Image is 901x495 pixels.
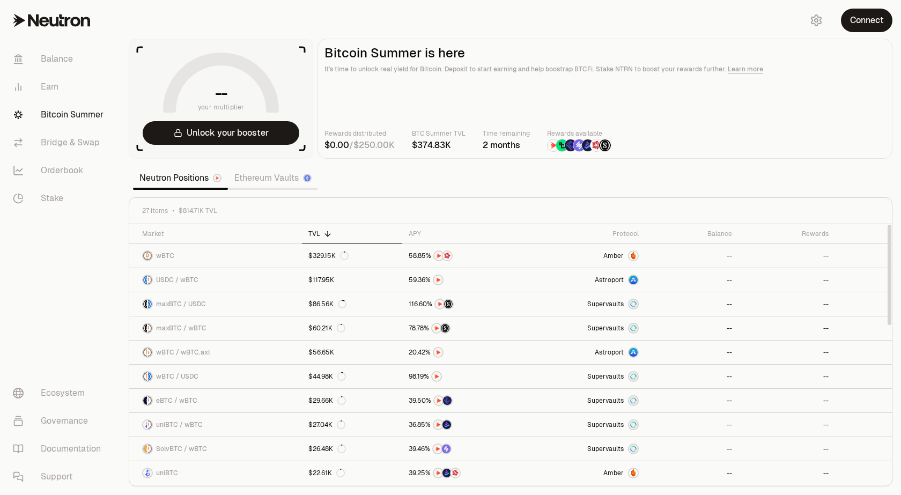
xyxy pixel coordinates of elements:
button: Unlock your booster [143,121,299,145]
img: Bedrock Diamonds [442,469,451,477]
a: maxBTC LogowBTC LogomaxBTC / wBTC [129,316,302,340]
span: Astroport [595,276,624,284]
a: NTRNEtherFi Points [402,389,525,412]
img: Supervaults [629,300,638,308]
button: NTRNEtherFi Points [409,395,518,406]
img: wBTC Logo [143,372,147,381]
a: Ecosystem [4,379,116,407]
div: $22.61K [308,469,345,477]
a: NTRNMars Fragments [402,244,525,268]
span: USDC / wBTC [156,276,198,284]
span: Supervaults [587,372,624,381]
a: -- [738,365,836,388]
a: -- [738,292,836,316]
img: NTRN [434,469,442,477]
a: $86.56K [302,292,402,316]
img: wBTC Logo [148,420,152,429]
a: NTRNBedrock DiamondsMars Fragments [402,461,525,485]
span: SolvBTC / wBTC [156,445,207,453]
button: Connect [841,9,892,32]
img: wBTC Logo [148,445,152,453]
img: NTRN [432,372,441,381]
img: eBTC Logo [143,396,147,405]
img: wBTC Logo [148,324,152,333]
a: AmberAmber [524,461,645,485]
img: wBTC Logo [143,348,147,357]
a: $56.65K [302,341,402,364]
img: Neutron Logo [214,175,220,181]
h2: Bitcoin Summer is here [324,46,885,61]
span: Supervaults [587,445,624,453]
span: $814.71K TVL [179,206,217,215]
a: Astroport [524,341,645,364]
img: Solv Points [442,445,450,453]
a: $22.61K [302,461,402,485]
div: $60.21K [308,324,345,333]
img: Structured Points [444,300,453,308]
img: Supervaults [629,445,638,453]
div: Protocol [530,230,639,238]
span: Supervaults [587,396,624,405]
a: SupervaultsSupervaults [524,413,645,437]
a: -- [738,461,836,485]
a: Bridge & Swap [4,129,116,157]
a: Documentation [4,435,116,463]
img: USDC Logo [148,300,152,308]
img: Mars Fragments [451,469,460,477]
p: Time remaining [483,128,530,139]
div: $44.98K [308,372,346,381]
a: NTRN [402,365,525,388]
span: Supervaults [587,300,624,308]
a: NTRN [402,341,525,364]
a: $29.66K [302,389,402,412]
img: NTRN [433,445,442,453]
a: -- [645,461,738,485]
img: NTRN [434,396,443,405]
a: -- [645,365,738,388]
div: Rewards [745,230,829,238]
a: NTRNBedrock Diamonds [402,413,525,437]
div: 2 months [483,139,530,152]
a: maxBTC LogoUSDC LogomaxBTC / USDC [129,292,302,316]
img: Supervaults [629,372,638,381]
img: USDC Logo [143,276,147,284]
a: USDC LogowBTC LogoUSDC / wBTC [129,268,302,292]
p: BTC Summer TVL [412,128,466,139]
h1: -- [215,85,227,102]
img: SolvBTC Logo [143,445,147,453]
div: $329.15K [308,252,349,260]
a: wBTC LogowBTC [129,244,302,268]
p: Rewards distributed [324,128,395,139]
a: -- [645,389,738,412]
a: SupervaultsSupervaults [524,316,645,340]
button: NTRN [409,275,518,285]
p: Rewards available [547,128,611,139]
span: Amber [603,469,624,477]
a: -- [738,389,836,412]
span: Supervaults [587,420,624,429]
img: EtherFi Points [565,139,577,151]
img: Solv Points [573,139,585,151]
img: NTRN [432,324,441,333]
button: NTRNStructured Points [409,323,518,334]
img: EtherFi Points [443,396,452,405]
button: NTRNBedrock DiamondsMars Fragments [409,468,518,478]
img: Structured Points [599,139,611,151]
a: $27.04K [302,413,402,437]
span: uniBTC [156,469,178,477]
img: Supervaults [629,420,638,429]
a: -- [645,244,738,268]
span: uniBTC / wBTC [156,420,203,429]
a: -- [645,292,738,316]
a: SupervaultsSupervaults [524,389,645,412]
button: NTRNSolv Points [409,444,518,454]
div: $29.66K [308,396,346,405]
div: Market [142,230,296,238]
a: Learn more [728,65,763,73]
img: uniBTC Logo [143,469,152,477]
a: SolvBTC LogowBTC LogoSolvBTC / wBTC [129,437,302,461]
a: eBTC LogowBTC LogoeBTC / wBTC [129,389,302,412]
a: Ethereum Vaults [228,167,318,189]
a: SupervaultsSupervaults [524,437,645,461]
img: NTRN [434,348,442,357]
